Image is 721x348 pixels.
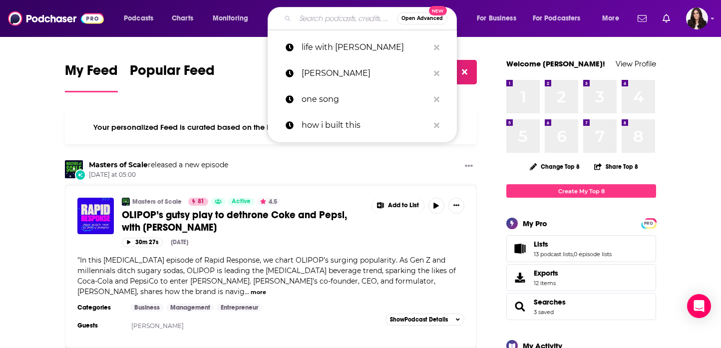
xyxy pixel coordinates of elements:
[385,314,464,326] button: ShowPodcast Details
[228,198,255,206] a: Active
[89,160,228,170] h3: released a new episode
[602,11,619,25] span: More
[188,198,208,206] a: 81
[8,9,104,28] img: Podchaser - Follow, Share and Rate Podcasts
[686,7,708,29] button: Show profile menu
[643,219,655,227] a: PRO
[634,10,651,27] a: Show notifications dropdown
[506,184,656,198] a: Create My Top 8
[132,198,182,206] a: Masters of Scale
[534,269,558,278] span: Exports
[65,62,118,92] a: My Feed
[206,10,261,26] button: open menu
[616,59,656,68] a: View Profile
[595,10,632,26] button: open menu
[77,322,122,330] h3: Guests
[687,294,711,318] div: Open Intercom Messenger
[232,197,251,207] span: Active
[268,86,457,112] a: one song
[533,11,581,25] span: For Podcasters
[65,160,83,178] img: Masters of Scale
[573,251,574,258] span: ,
[302,34,429,60] p: life with john mayer
[594,157,639,176] button: Share Top 8
[213,11,248,25] span: Monitoring
[130,62,215,92] a: Popular Feed
[510,271,530,285] span: Exports
[122,209,347,234] span: OLIPOP’s gutsy play to dethrone Coke and Pepsi, with [PERSON_NAME]
[448,198,464,214] button: Show More Button
[77,256,456,296] span: "
[534,240,612,249] a: Lists
[122,198,130,206] img: Masters of Scale
[534,240,548,249] span: Lists
[251,288,266,297] button: more
[506,59,605,68] a: Welcome [PERSON_NAME]!
[65,110,477,144] div: Your personalized Feed is curated based on the Podcasts, Creators, Users, and Lists that you Follow.
[122,238,163,247] button: 30m 27s
[268,34,457,60] a: life with [PERSON_NAME]
[130,304,164,312] a: Business
[75,169,86,180] div: New Episode
[65,62,118,85] span: My Feed
[659,10,674,27] a: Show notifications dropdown
[534,251,573,258] a: 13 podcast lists
[574,251,612,258] a: 0 episode lists
[131,322,184,330] a: [PERSON_NAME]
[77,198,114,234] img: OLIPOP’s gutsy play to dethrone Coke and Pepsi, with Ben Goodwin
[302,60,429,86] p: john mayer
[77,256,456,296] span: In this [MEDICAL_DATA] episode of Rapid Response, we chart OLIPOP’s surging popularity. As Gen Z ...
[510,300,530,314] a: Searches
[461,160,477,173] button: Show More Button
[172,11,193,25] span: Charts
[477,11,516,25] span: For Business
[372,198,424,214] button: Show More Button
[506,264,656,291] a: Exports
[245,287,249,296] span: ...
[302,112,429,138] p: how i built this
[277,7,466,30] div: Search podcasts, credits, & more...
[77,304,122,312] h3: Categories
[506,235,656,262] span: Lists
[470,10,529,26] button: open menu
[166,304,214,312] a: Management
[295,10,397,26] input: Search podcasts, credits, & more...
[401,16,443,21] span: Open Advanced
[526,10,595,26] button: open menu
[122,209,364,234] a: OLIPOP’s gutsy play to dethrone Coke and Pepsi, with [PERSON_NAME]
[390,316,448,323] span: Show Podcast Details
[534,280,558,287] span: 12 items
[510,242,530,256] a: Lists
[506,293,656,320] span: Searches
[429,6,447,15] span: New
[257,198,280,206] button: 4.5
[89,171,228,179] span: [DATE] at 05:00
[686,7,708,29] span: Logged in as RebeccaShapiro
[198,197,204,207] span: 81
[302,86,429,112] p: one song
[217,304,262,312] a: Entrepreneur
[643,220,655,227] span: PRO
[165,10,199,26] a: Charts
[130,62,215,85] span: Popular Feed
[686,7,708,29] img: User Profile
[117,10,166,26] button: open menu
[171,239,188,246] div: [DATE]
[124,11,153,25] span: Podcasts
[397,12,447,24] button: Open AdvancedNew
[89,160,148,169] a: Masters of Scale
[388,202,419,209] span: Add to List
[523,219,547,228] div: My Pro
[268,60,457,86] a: [PERSON_NAME]
[534,298,566,307] a: Searches
[268,112,457,138] a: how i built this
[534,309,554,316] a: 3 saved
[524,160,586,173] button: Change Top 8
